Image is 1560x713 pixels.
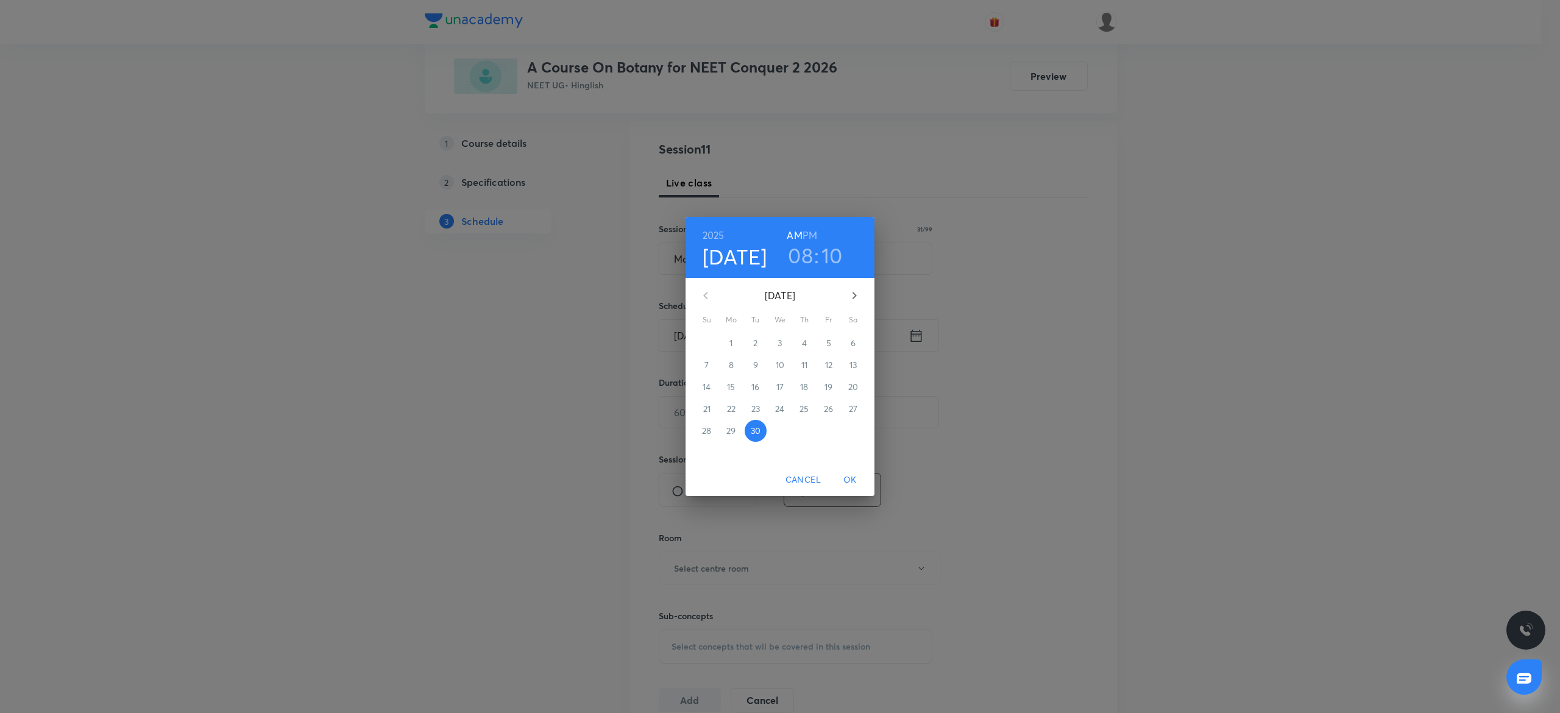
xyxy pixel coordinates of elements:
button: 30 [745,420,767,442]
button: PM [803,227,817,244]
p: [DATE] [720,288,840,303]
span: Su [696,314,718,326]
span: Sa [842,314,864,326]
button: 08 [788,243,813,268]
span: We [769,314,791,326]
span: Fr [818,314,840,326]
button: [DATE] [703,244,767,269]
span: Tu [745,314,767,326]
button: AM [787,227,802,244]
button: 10 [821,243,843,268]
h3: : [814,243,819,268]
button: OK [831,469,870,491]
span: Cancel [785,472,821,488]
button: Cancel [781,469,826,491]
span: Mo [720,314,742,326]
button: 2025 [703,227,725,244]
span: OK [835,472,865,488]
p: 30 [751,425,760,437]
span: Th [793,314,815,326]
